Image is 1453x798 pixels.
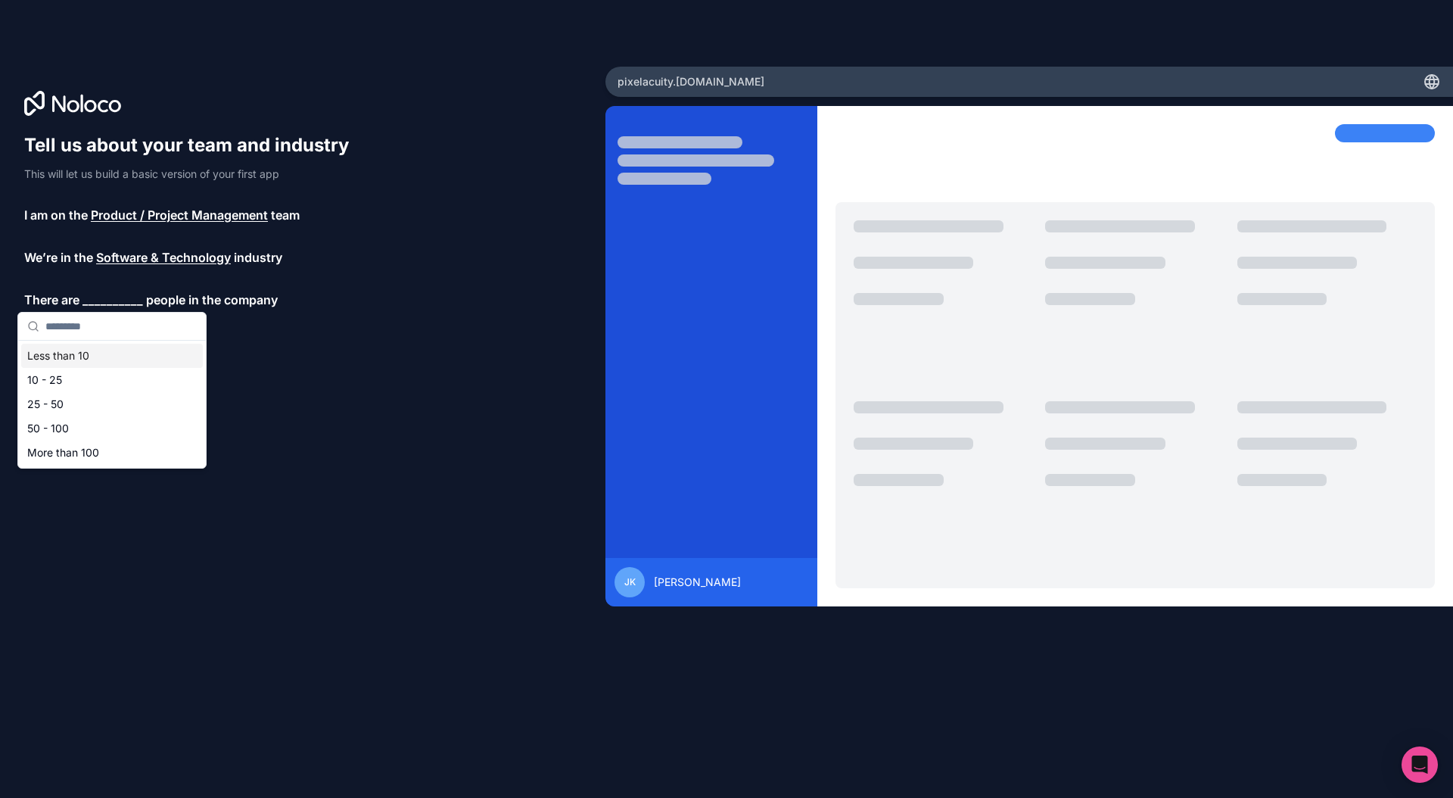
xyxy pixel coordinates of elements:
[21,416,203,441] div: 50 - 100
[24,291,79,309] span: There are
[271,206,300,224] span: team
[21,368,203,392] div: 10 - 25
[654,575,741,590] span: [PERSON_NAME]
[96,248,231,267] span: Software & Technology
[21,344,203,368] div: Less than 10
[24,167,363,182] p: This will let us build a basic version of your first app
[24,206,88,224] span: I am on the
[21,392,203,416] div: 25 - 50
[21,441,203,465] div: More than 100
[624,576,636,588] span: JK
[24,133,363,157] h1: Tell us about your team and industry
[1402,747,1438,783] div: Open Intercom Messenger
[24,248,93,267] span: We’re in the
[146,291,278,309] span: people in the company
[234,248,282,267] span: industry
[91,206,268,224] span: Product / Project Management
[618,74,764,89] span: pixelacuity .[DOMAIN_NAME]
[18,341,206,468] div: Suggestions
[82,291,143,309] span: __________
